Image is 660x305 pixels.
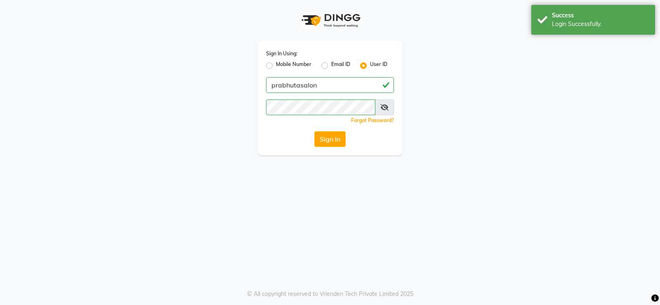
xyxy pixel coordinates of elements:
label: User ID [370,61,387,71]
label: Email ID [331,61,350,71]
a: Forgot Password? [351,117,394,123]
button: Sign In [314,131,346,147]
label: Mobile Number [276,61,311,71]
img: logo1.svg [297,8,363,33]
label: Sign In Using: [266,50,297,57]
div: Success [552,11,649,20]
div: Login Successfully. [552,20,649,28]
input: Username [266,99,375,115]
input: Username [266,77,394,93]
